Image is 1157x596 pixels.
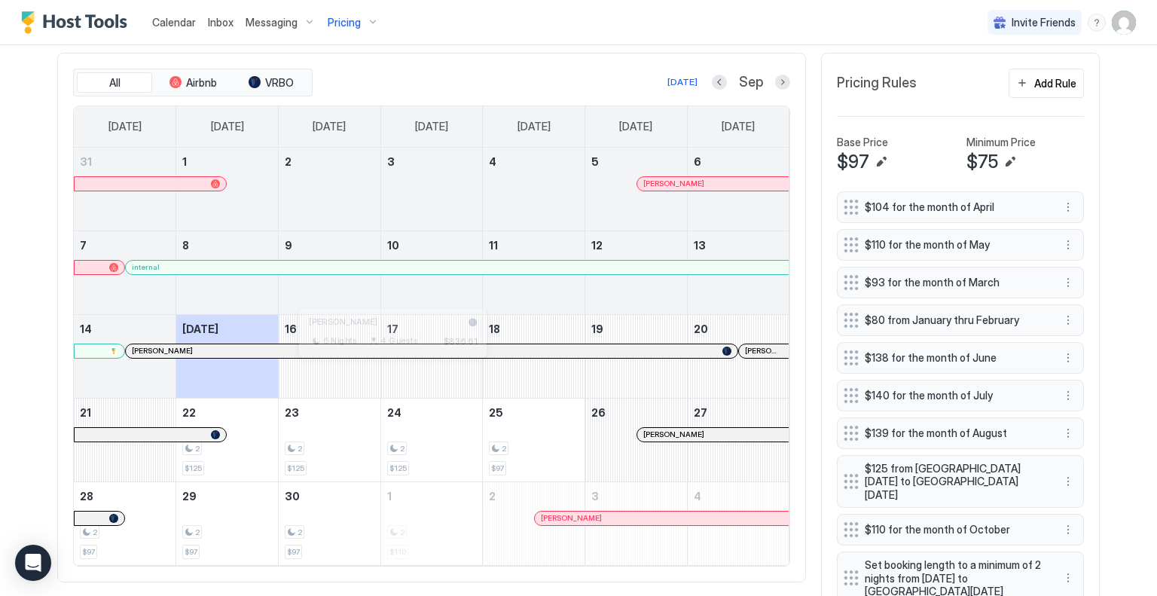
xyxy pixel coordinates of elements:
[285,239,292,252] span: 9
[155,72,230,93] button: Airbnb
[865,389,1044,402] span: $140 for the month of July
[195,444,200,454] span: 2
[176,148,279,231] td: September 1, 2025
[643,179,783,188] div: [PERSON_NAME]
[1059,387,1077,405] button: More options
[308,316,377,327] span: [PERSON_NAME]
[285,155,292,168] span: 2
[837,75,917,92] span: Pricing Rules
[712,75,727,90] button: Previous month
[176,399,278,426] a: September 22, 2025
[80,490,93,503] span: 28
[132,262,160,272] span: internal
[21,11,134,34] a: Host Tools Logo
[694,406,707,419] span: 27
[278,314,380,398] td: September 16, 2025
[872,153,890,171] button: Edit
[483,482,585,510] a: October 2, 2025
[591,155,599,168] span: 5
[489,406,503,419] span: 25
[298,527,302,537] span: 2
[185,463,202,473] span: $125
[278,481,380,565] td: September 30, 2025
[80,239,87,252] span: 7
[400,444,404,454] span: 2
[865,200,1044,214] span: $104 for the month of April
[279,148,380,176] a: September 2, 2025
[1059,569,1077,587] div: menu
[688,148,789,176] a: September 6, 2025
[489,322,500,335] span: 18
[489,155,496,168] span: 4
[1059,198,1077,216] div: menu
[82,547,95,557] span: $97
[585,481,688,565] td: October 3, 2025
[491,463,504,473] span: $97
[185,547,197,557] span: $97
[665,73,700,91] button: [DATE]
[1059,274,1077,292] button: More options
[74,481,176,565] td: September 28, 2025
[541,513,783,523] div: [PERSON_NAME]
[1059,521,1077,539] button: More options
[585,399,687,426] a: September 26, 2025
[132,346,193,356] span: [PERSON_NAME]
[1059,274,1077,292] div: menu
[182,155,187,168] span: 1
[176,315,278,343] a: September 15, 2025
[966,136,1036,149] span: Minimum Price
[381,148,483,176] a: September 3, 2025
[74,231,176,259] a: September 7, 2025
[195,527,200,537] span: 2
[604,106,667,147] a: Friday
[1059,424,1077,442] button: More options
[517,120,551,133] span: [DATE]
[694,490,701,503] span: 4
[585,231,687,259] a: September 12, 2025
[688,231,789,259] a: September 13, 2025
[381,399,483,426] a: September 24, 2025
[489,490,496,503] span: 2
[298,106,361,147] a: Tuesday
[80,322,92,335] span: 14
[74,398,176,481] td: September 21, 2025
[1059,424,1077,442] div: menu
[739,74,763,91] span: Sep
[1059,569,1077,587] button: More options
[502,444,506,454] span: 2
[865,523,1044,536] span: $110 for the month of October
[208,16,234,29] span: Inbox
[489,239,498,252] span: 11
[279,399,380,426] a: September 23, 2025
[694,239,706,252] span: 13
[694,322,708,335] span: 20
[77,72,152,93] button: All
[74,231,176,314] td: September 7, 2025
[865,351,1044,365] span: $138 for the month of June
[298,444,302,454] span: 2
[15,545,51,581] div: Open Intercom Messenger
[694,155,701,168] span: 6
[688,315,789,343] a: September 20, 2025
[865,238,1044,252] span: $110 for the month of May
[246,16,298,29] span: Messaging
[132,346,731,356] div: [PERSON_NAME]
[74,148,176,231] td: August 31, 2025
[865,426,1044,440] span: $139 for the month of August
[585,231,688,314] td: September 12, 2025
[73,69,313,97] div: tab-group
[643,429,783,439] div: [PERSON_NAME]
[381,482,483,510] a: October 1, 2025
[1059,198,1077,216] button: More options
[387,239,399,252] span: 10
[74,314,176,398] td: September 14, 2025
[1012,16,1076,29] span: Invite Friends
[285,406,299,419] span: 23
[1059,472,1077,491] div: menu
[591,322,603,335] span: 19
[176,481,279,565] td: September 29, 2025
[591,490,599,503] span: 3
[585,315,687,343] a: September 19, 2025
[1059,236,1077,254] button: More options
[688,482,789,510] a: October 4, 2025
